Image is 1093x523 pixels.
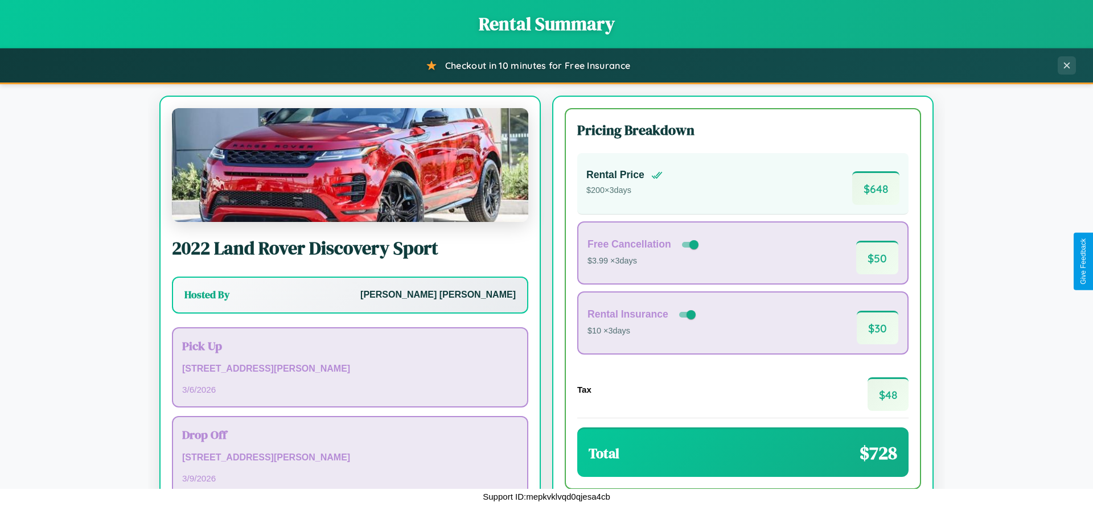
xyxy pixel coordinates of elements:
[182,382,518,397] p: 3 / 6 / 2026
[182,361,518,377] p: [STREET_ADDRESS][PERSON_NAME]
[182,471,518,486] p: 3 / 9 / 2026
[182,426,518,443] h3: Drop Off
[857,311,898,344] span: $ 30
[182,337,518,354] h3: Pick Up
[860,440,897,466] span: $ 728
[172,236,528,261] h2: 2022 Land Rover Discovery Sport
[587,254,701,269] p: $3.99 × 3 days
[856,241,898,274] span: $ 50
[360,287,516,303] p: [PERSON_NAME] [PERSON_NAME]
[587,308,668,320] h4: Rental Insurance
[577,385,591,394] h4: Tax
[182,450,518,466] p: [STREET_ADDRESS][PERSON_NAME]
[586,183,663,198] p: $ 200 × 3 days
[184,288,229,302] h3: Hosted By
[852,171,899,205] span: $ 648
[589,444,619,463] h3: Total
[587,324,698,339] p: $10 × 3 days
[577,121,909,139] h3: Pricing Breakdown
[11,11,1082,36] h1: Rental Summary
[445,60,630,71] span: Checkout in 10 minutes for Free Insurance
[868,377,909,411] span: $ 48
[172,108,528,222] img: Land Rover Discovery Sport
[1079,238,1087,285] div: Give Feedback
[586,169,644,181] h4: Rental Price
[483,489,610,504] p: Support ID: mepkvklvqd0qjesa4cb
[587,238,671,250] h4: Free Cancellation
